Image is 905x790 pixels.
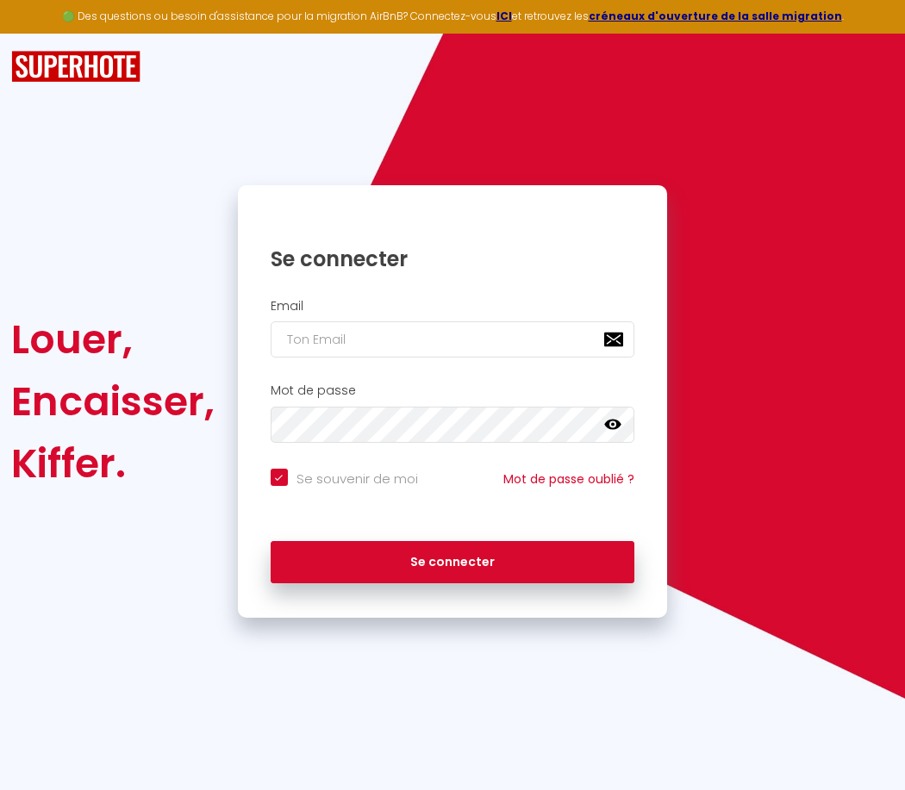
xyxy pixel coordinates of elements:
h2: Mot de passe [271,383,635,398]
a: créneaux d'ouverture de la salle migration [589,9,842,23]
h2: Email [271,299,635,314]
div: Louer, [11,308,215,370]
div: Kiffer. [11,432,215,495]
h1: Se connecter [271,246,635,272]
input: Ton Email [271,321,635,358]
button: Se connecter [271,541,635,584]
div: Encaisser, [11,370,215,432]
a: Mot de passe oublié ? [503,470,634,488]
a: ICI [496,9,512,23]
img: SuperHote logo [11,51,140,83]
